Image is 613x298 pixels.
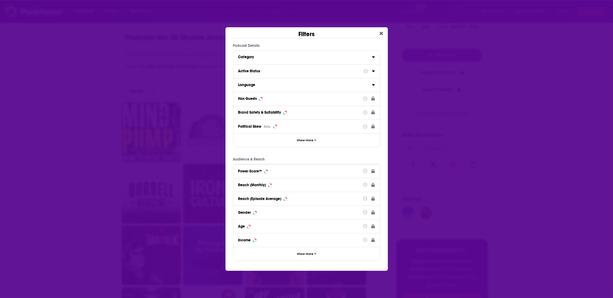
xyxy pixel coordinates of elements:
[238,208,363,216] button: Gender
[238,210,251,215] div: Gender
[238,167,363,175] button: Power Score™
[297,139,313,142] span: Show More
[238,96,257,101] div: Has Guests
[233,133,380,147] button: Show More
[238,69,359,73] div: Active Status
[238,83,368,87] div: Language
[233,157,380,161] p: Audience & Reach
[238,53,372,61] button: Category
[238,110,281,115] div: Brand Safety & Suitability
[238,124,262,129] span: Political Skew
[377,30,385,37] button: Close
[233,247,380,261] button: Show More
[238,95,363,102] button: Has Guests
[238,238,251,242] div: Income
[238,67,363,75] button: Active Status
[238,169,262,173] div: Power Score™
[238,81,372,89] button: Language
[238,108,363,116] button: Brand Safety & Suitability
[238,236,363,243] button: Income
[238,122,363,130] button: Political SkewBeta
[238,181,363,188] button: Reach (Monthly)
[238,222,363,230] button: Age
[298,27,315,38] h2: Filters
[297,252,313,256] span: Show More
[238,55,368,59] div: Category
[238,194,363,202] button: Reach (Episode Average)
[238,183,266,187] div: Reach (Monthly)
[264,125,271,129] div: Beta
[238,224,245,228] div: Age
[233,43,380,48] p: Podcast Details
[238,197,282,201] div: Reach (Episode Average)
